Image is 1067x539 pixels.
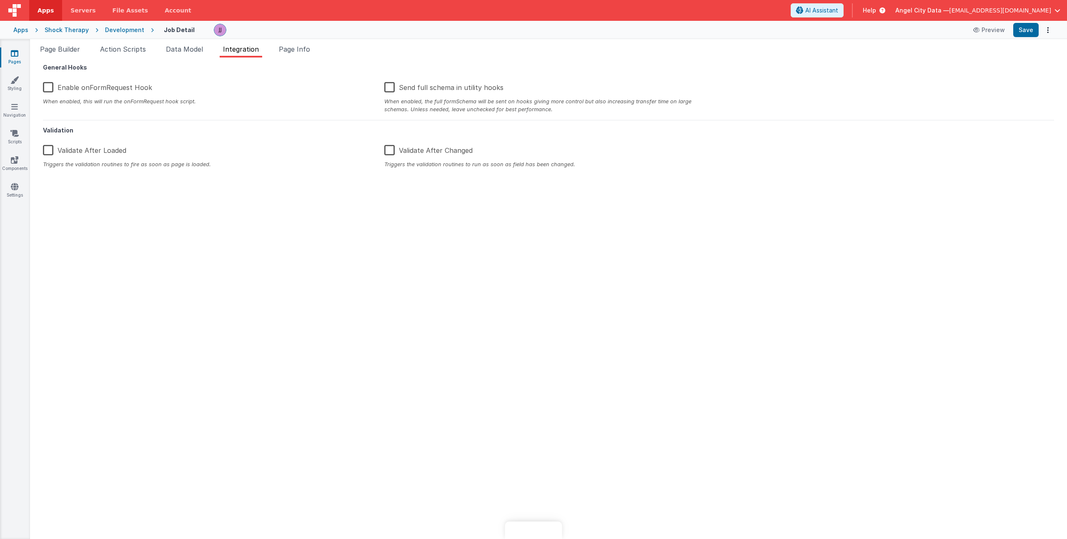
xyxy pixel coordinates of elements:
[384,97,713,113] div: When enabled, the full formSchema will be sent on hooks giving more control but also increasing t...
[164,27,195,33] h4: Job Detail
[43,120,1054,133] h5: Validation
[1013,23,1039,37] button: Save
[384,77,503,95] label: Send full schema in utility hooks
[43,64,1054,70] h5: General Hooks
[895,6,949,15] span: Angel City Data —
[791,3,844,17] button: AI Assistant
[13,26,28,34] div: Apps
[40,45,80,53] span: Page Builder
[70,6,95,15] span: Servers
[968,23,1010,37] button: Preview
[1042,24,1054,36] button: Options
[166,45,203,53] span: Data Model
[863,6,876,15] span: Help
[805,6,838,15] span: AI Assistant
[100,45,146,53] span: Action Scripts
[43,77,152,95] label: Enable onFormRequest Hook
[384,140,473,158] label: Validate After Changed
[43,140,126,158] label: Validate After Loaded
[384,160,713,168] div: Triggers the validation routines to run as soon as field has been changed.
[949,6,1051,15] span: [EMAIL_ADDRESS][DOMAIN_NAME]
[505,522,562,539] iframe: Marker.io feedback button
[43,97,372,105] div: When enabled, this will run the onFormRequest hook script.
[214,24,226,36] img: a41cce6c0a0b39deac5cad64cb9bd16a
[105,26,144,34] div: Development
[38,6,54,15] span: Apps
[895,6,1060,15] button: Angel City Data — [EMAIL_ADDRESS][DOMAIN_NAME]
[43,160,372,168] div: Triggers the validation routines to fire as soon as page is loaded.
[279,45,310,53] span: Page Info
[223,45,259,53] span: Integration
[45,26,89,34] div: Shock Therapy
[113,6,148,15] span: File Assets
